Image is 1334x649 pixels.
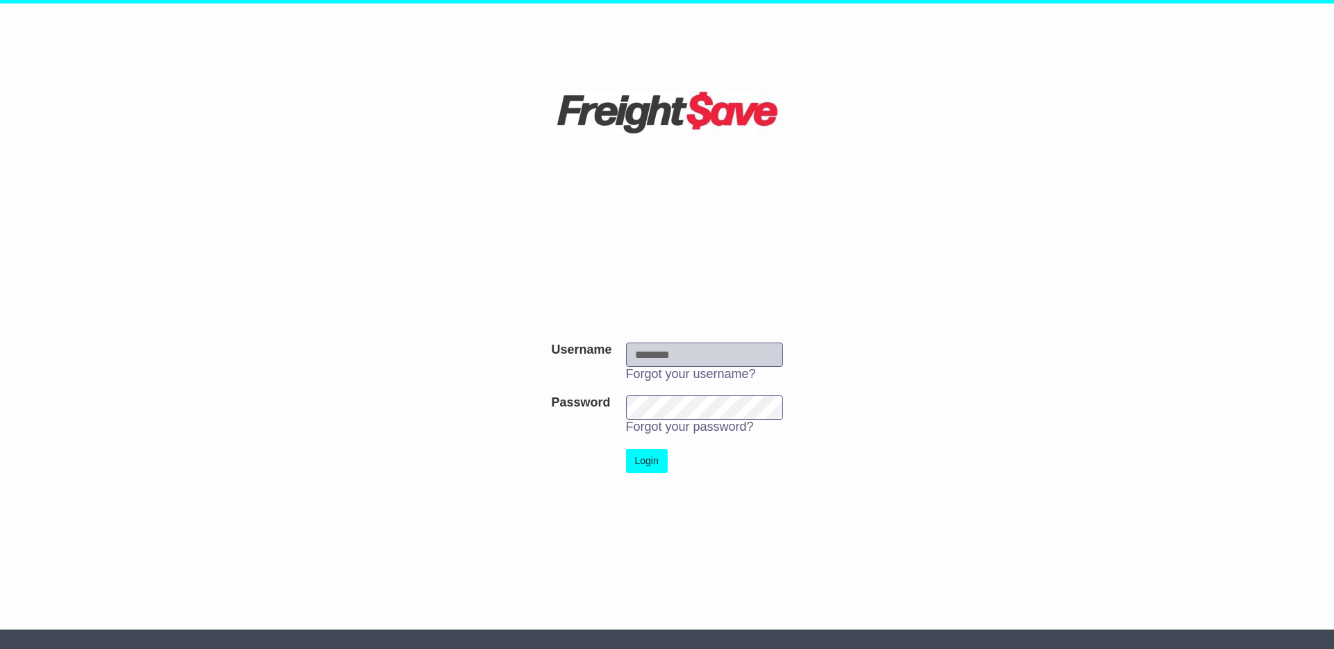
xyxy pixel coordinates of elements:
[626,420,754,434] a: Forgot your password?
[626,449,668,473] button: Login
[551,395,610,411] label: Password
[557,92,777,134] img: Freight Save
[551,343,611,358] label: Username
[626,367,756,381] a: Forgot your username?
